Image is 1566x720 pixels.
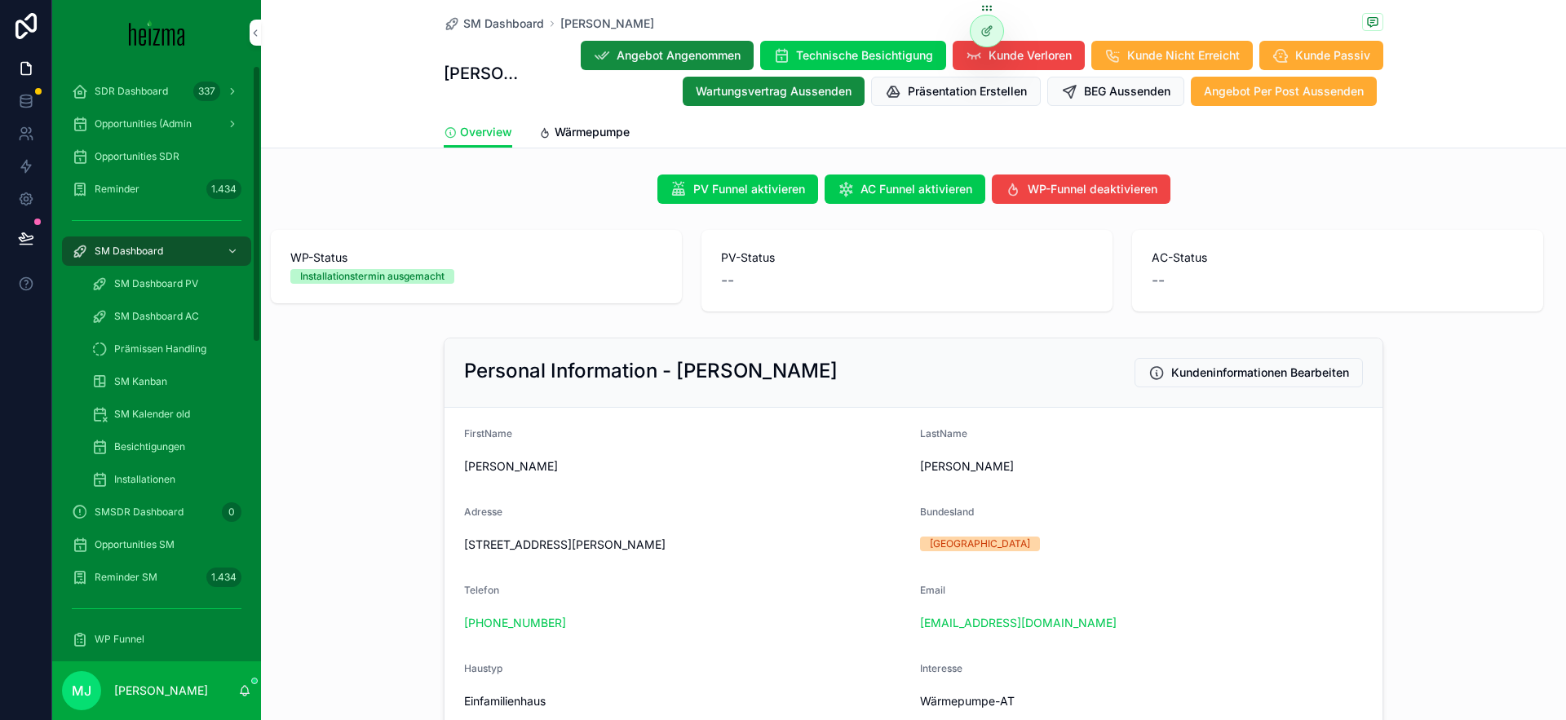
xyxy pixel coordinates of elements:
span: Email [920,584,945,596]
span: Adresse [464,506,502,518]
a: SM Dashboard PV [82,269,251,298]
span: Opportunities SDR [95,150,179,163]
span: SM Kalender old [114,408,190,421]
span: [PERSON_NAME] [464,458,907,475]
button: Kunde Verloren [953,41,1085,70]
span: PV Funnel aktivieren [693,181,805,197]
span: Telefon [464,584,499,596]
button: AC Funnel aktivieren [825,174,985,204]
a: [EMAIL_ADDRESS][DOMAIN_NAME] [920,615,1117,631]
h2: Personal Information - [PERSON_NAME] [464,358,838,384]
a: Opportunities SDR [62,142,251,171]
a: SMSDR Dashboard0 [62,497,251,527]
span: AC-Status [1152,250,1524,266]
div: Installationstermin ausgemacht [300,269,445,284]
button: BEG Aussenden [1047,77,1184,106]
span: WP-Status [290,250,662,266]
a: SM Kalender old [82,400,251,429]
a: Opportunities SM [62,530,251,559]
span: WP Funnel [95,633,144,646]
div: 337 [193,82,220,101]
button: Kundeninformationen Bearbeiten [1135,358,1363,387]
span: Haustyp [464,662,502,674]
a: WP Funnel [62,625,251,654]
button: Technische Besichtigung [760,41,946,70]
span: Angebot Angenommen [617,47,741,64]
span: Kundeninformationen Bearbeiten [1171,364,1349,381]
a: Reminder SM1.434 [62,563,251,592]
a: [PERSON_NAME] [560,15,654,32]
span: Interesse [920,662,962,674]
span: LastName [920,427,967,440]
h1: [PERSON_NAME] [444,62,519,85]
button: Wartungsvertrag Aussenden [683,77,865,106]
span: Kunde Nicht Erreicht [1127,47,1240,64]
button: Angebot Per Post Aussenden [1191,77,1377,106]
span: [PERSON_NAME] [920,458,1363,475]
span: Kunde Passiv [1295,47,1370,64]
a: SM Dashboard [444,15,544,32]
span: Technische Besichtigung [796,47,933,64]
span: FirstName [464,427,512,440]
a: SM Dashboard [62,236,251,266]
span: SM Dashboard [463,15,544,32]
span: Wärmepumpe [555,124,630,140]
a: [PHONE_NUMBER] [464,615,566,631]
span: Reminder [95,183,139,196]
p: [PERSON_NAME] [114,682,208,699]
a: Besichtigungen [82,432,251,462]
a: SM Kanban [82,367,251,396]
span: BEG Aussenden [1084,83,1170,99]
span: SM Kanban [114,375,167,388]
span: PV-Status [721,250,1093,266]
span: Wärmepumpe-AT [920,693,1135,709]
span: Bundesland [920,506,974,518]
div: 1.434 [206,568,241,587]
span: Installationen [114,473,175,486]
span: MJ [72,681,91,700]
span: SM Dashboard AC [114,310,199,323]
div: scrollable content [52,65,261,661]
span: SDR Dashboard [95,85,168,98]
span: Opportunities (Admin [95,117,192,130]
span: Opportunities SM [95,538,175,551]
a: SM Dashboard AC [82,302,251,331]
div: 1.434 [206,179,241,199]
a: SDR Dashboard337 [62,77,251,106]
a: Prämissen Handling [82,334,251,364]
span: Besichtigungen [114,440,185,453]
a: Wärmepumpe [538,117,630,150]
span: Prämissen Handling [114,342,206,356]
span: SM Dashboard PV [114,277,198,290]
span: Präsentation Erstellen [908,83,1027,99]
span: Wartungsvertrag Aussenden [696,83,852,99]
button: Präsentation Erstellen [871,77,1041,106]
span: Reminder SM [95,571,157,584]
button: Kunde Passiv [1259,41,1383,70]
a: Reminder1.434 [62,174,251,204]
span: Kunde Verloren [989,47,1072,64]
button: Kunde Nicht Erreicht [1091,41,1253,70]
a: Opportunities (Admin [62,109,251,139]
img: App logo [129,20,185,46]
button: WP-Funnel deaktivieren [992,174,1170,204]
a: Overview [444,117,512,148]
div: [GEOGRAPHIC_DATA] [930,537,1030,551]
span: -- [721,269,734,292]
a: Installationen [82,465,251,494]
span: WP-Funnel deaktivieren [1028,181,1157,197]
div: 0 [222,502,241,522]
span: Angebot Per Post Aussenden [1204,83,1364,99]
span: [STREET_ADDRESS][PERSON_NAME] [464,537,907,553]
span: SM Dashboard [95,245,163,258]
span: Einfamilienhaus [464,693,907,709]
button: PV Funnel aktivieren [657,174,818,204]
span: Overview [460,124,512,140]
span: SMSDR Dashboard [95,506,184,519]
button: Angebot Angenommen [581,41,754,70]
span: -- [1152,269,1165,292]
span: AC Funnel aktivieren [860,181,972,197]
